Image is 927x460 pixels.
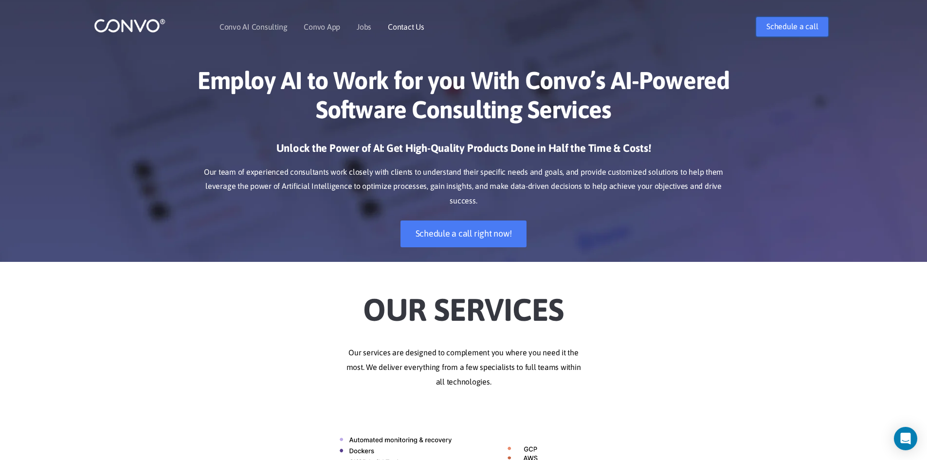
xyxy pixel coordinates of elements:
p: Our team of experienced consultants work closely with clients to understand their specific needs ... [194,165,734,209]
p: Our services are designed to complement you where you need it the most. We deliver everything fro... [194,346,734,389]
h2: Our Services [194,276,734,331]
div: Open Intercom Messenger [894,427,917,450]
h3: Unlock the Power of AI: Get High-Quality Products Done in Half the Time & Costs! [194,141,734,163]
h1: Employ AI to Work for you With Convo’s AI-Powered Software Consulting Services [194,66,734,131]
a: Jobs [357,23,371,31]
a: Schedule a call [756,17,828,37]
img: logo_1.png [94,18,165,33]
a: Convo App [304,23,340,31]
a: Contact Us [388,23,424,31]
a: Convo AI Consulting [219,23,287,31]
a: Schedule a call right now! [400,221,527,247]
